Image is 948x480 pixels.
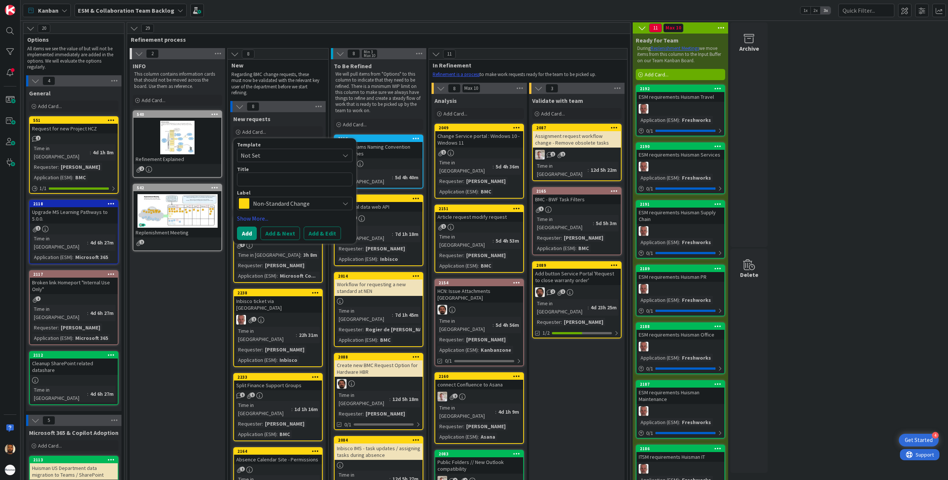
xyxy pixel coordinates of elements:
[646,249,653,257] span: 0 / 1
[437,392,447,401] img: Rd
[636,265,724,272] div: 2189
[32,173,72,181] div: Application (ESM)
[533,287,621,297] div: AC
[338,136,423,141] div: 2116
[142,97,165,104] span: Add Card...
[535,150,545,160] img: Rd
[560,289,565,294] span: 1
[636,323,724,340] div: 2188ESM requirements Huisman Office
[636,85,724,92] div: 2192
[30,271,118,294] div: 2117Broken link Homeport "Internal Use Only"
[141,24,154,33] span: 29
[645,71,669,78] span: Add Card...
[437,262,478,270] div: Application (ESM)
[133,228,221,237] div: Replenishment Meeting
[33,201,118,206] div: 2118
[335,214,423,224] div: HB
[550,289,555,294] span: 2
[588,166,589,174] span: :
[435,451,523,474] div: 2083Public Folders // New Outlook compatibility
[636,126,724,136] div: 0/1
[335,71,422,114] p: We will pull items from "Options" to this column to indicate that they need to be refined. There ...
[838,4,894,17] input: Quick Filter...
[335,437,423,460] div: 2084Inbisco IMS - task updates / assigning tasks during absence
[435,280,523,286] div: 2154
[335,135,423,158] div: 2116Check Teams Naming Convention Mismatches
[304,227,341,240] button: Add & Edit
[335,280,423,296] div: Workflow for requesting a new standard at NEN
[335,142,423,158] div: Check Teams Naming Convention Mismatches
[636,104,724,114] div: HB
[639,342,648,351] img: HB
[27,46,115,70] p: All items we see the value of but will not be implemented immediately are added in the options. W...
[535,234,561,242] div: Requester
[36,226,41,231] span: 1
[335,437,423,443] div: 2084
[335,273,423,296] div: 2014Workflow for requesting a new standard at NEN
[343,121,367,128] span: Add Card...
[649,23,662,32] span: 11
[364,244,407,253] div: [PERSON_NAME]
[435,286,523,303] div: HCN: Issue Attachments [GEOGRAPHIC_DATA]
[237,142,261,147] span: Template
[335,273,423,280] div: 2014
[532,97,583,104] span: Validate with team
[636,184,724,193] div: 0/1
[435,205,523,212] div: 2151
[636,143,724,150] div: 2190
[679,174,680,182] span: :
[821,7,831,14] span: 3x
[680,174,713,182] div: Freshworks
[636,381,724,404] div: 2187ESM requirements Huisman Maintenance
[533,195,621,204] div: BMC - BWF Task Filters
[536,263,621,268] div: 2089
[639,104,648,114] img: HB
[679,238,680,246] span: :
[234,290,322,296] div: 2238
[639,226,648,236] img: HB
[38,442,62,449] span: Add Card...
[800,7,810,14] span: 1x
[636,406,724,416] div: HB
[437,233,493,249] div: Time in [GEOGRAPHIC_DATA]
[32,163,58,171] div: Requester
[88,239,116,247] div: 4d 6h 27m
[300,251,301,259] span: :
[636,323,724,330] div: 2188
[636,143,724,160] div: 2190ESM requirements Huisman Services
[16,1,34,10] span: Support
[234,448,322,464] div: 2164Absence Calendar Site - Permissions
[437,187,478,196] div: Application (ESM)
[639,406,648,416] img: HB
[932,432,939,439] div: 4
[441,224,446,229] span: 1
[335,135,423,142] div: 2116
[443,110,467,117] span: Add Card...
[241,151,334,160] span: Not Set
[247,102,259,111] span: 8
[73,253,110,261] div: Microsoft 365
[646,307,653,315] span: 0 / 1
[680,296,713,304] div: Freshworks
[30,278,118,294] div: Broken link Homeport "Internal Use Only"
[639,464,648,474] img: HB
[260,227,300,240] button: Add & Next
[435,212,523,222] div: Article request modify request
[231,72,319,96] p: Regarding BMC change requests, these must now be validated with the relevant key user of the depa...
[33,118,118,123] div: 551
[30,457,118,480] div: 2113Huisman US Department data migration to Teams / SharePoint
[32,144,90,161] div: Time in [GEOGRAPHIC_DATA]
[443,50,456,59] span: 11
[433,72,619,78] p: to make work requests ready for the team to be picked up.
[87,309,88,317] span: :
[237,166,249,173] label: Title
[377,255,378,263] span: :
[680,116,713,124] div: Freshworks
[435,124,523,131] div: 2049
[234,374,322,390] div: 2233Split Finance Support Groups
[59,163,102,171] div: [PERSON_NAME]
[233,115,271,123] span: New requests
[240,242,245,247] span: 1
[639,162,648,171] img: HB
[535,215,593,231] div: Time in [GEOGRAPHIC_DATA]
